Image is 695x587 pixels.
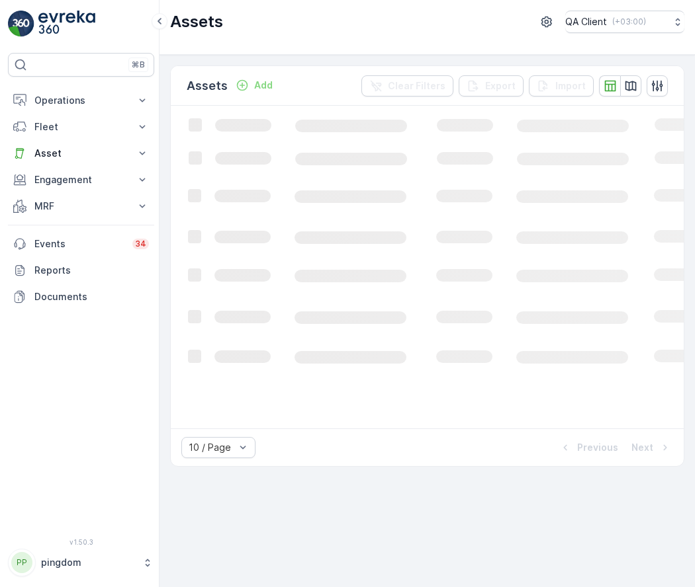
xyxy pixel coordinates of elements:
[8,284,154,310] a: Documents
[34,264,149,277] p: Reports
[34,173,128,186] p: Engagement
[631,441,653,454] p: Next
[577,441,618,454] p: Previous
[8,167,154,193] button: Engagement
[612,17,646,27] p: ( +03:00 )
[187,77,228,95] p: Assets
[8,549,154,576] button: PPpingdom
[557,440,620,455] button: Previous
[8,231,154,257] a: Events34
[565,11,684,33] button: QA Client(+03:00)
[459,75,524,97] button: Export
[132,59,145,70] p: ⌘B
[361,75,453,97] button: Clear Filters
[34,147,128,160] p: Asset
[8,193,154,219] button: MRF
[41,556,136,569] p: pingdom
[254,79,273,92] p: Add
[34,94,128,107] p: Operations
[8,538,154,546] span: v 1.50.3
[170,11,223,32] p: Assets
[485,79,516,93] p: Export
[8,11,34,37] img: logo
[34,120,128,134] p: Fleet
[565,15,607,28] p: QA Client
[8,114,154,140] button: Fleet
[630,440,673,455] button: Next
[529,75,594,97] button: Import
[11,552,32,573] div: PP
[135,239,146,249] p: 34
[34,237,124,251] p: Events
[8,257,154,284] a: Reports
[230,77,278,93] button: Add
[8,87,154,114] button: Operations
[34,200,128,213] p: MRF
[38,11,95,37] img: logo_light-DOdMpM7g.png
[34,290,149,303] p: Documents
[388,79,445,93] p: Clear Filters
[8,140,154,167] button: Asset
[555,79,586,93] p: Import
